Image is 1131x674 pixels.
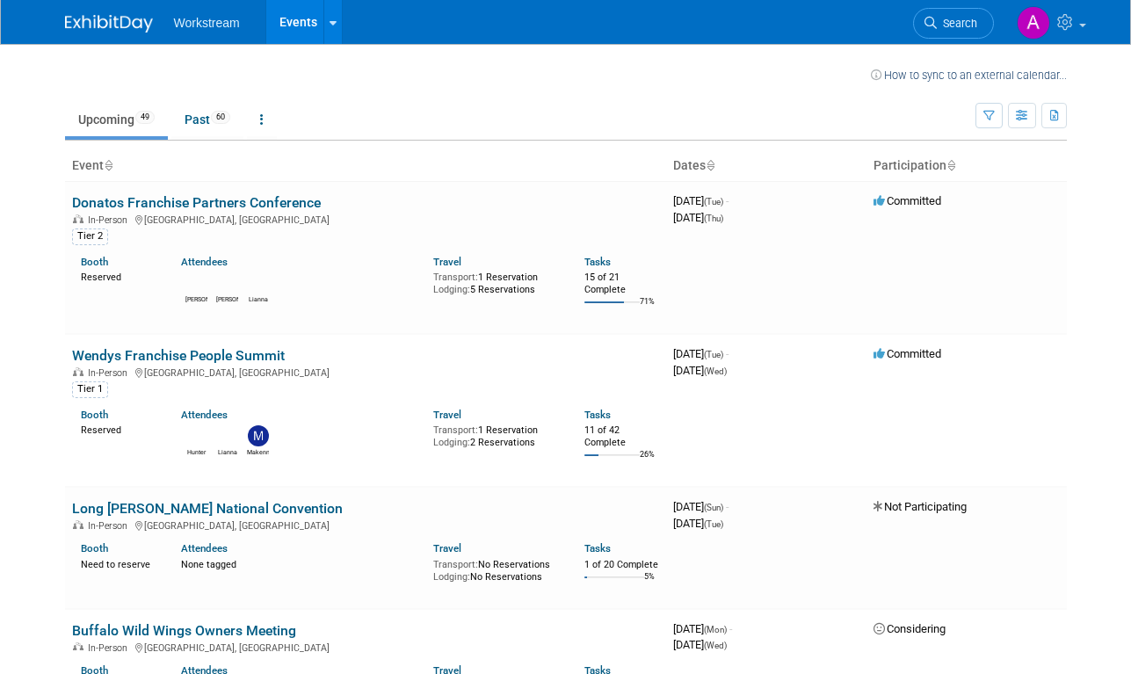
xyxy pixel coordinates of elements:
[704,503,723,512] span: (Sun)
[248,425,269,446] img: Makenna Clark
[81,542,108,554] a: Booth
[433,571,470,583] span: Lodging:
[433,409,461,421] a: Travel
[433,437,470,448] span: Lodging:
[1017,6,1050,40] img: Annabelle Gu
[433,272,478,283] span: Transport:
[186,425,207,446] img: Hunter Britsch
[248,272,269,294] img: Lianna Louie
[88,367,133,379] span: In-Person
[644,572,655,596] td: 5%
[81,268,156,284] div: Reserved
[247,446,269,457] div: Makenna Clark
[673,364,727,377] span: [DATE]
[135,111,155,124] span: 49
[673,500,729,513] span: [DATE]
[433,555,558,583] div: No Reservations No Reservations
[704,350,723,359] span: (Tue)
[72,500,343,517] a: Long [PERSON_NAME] National Convention
[673,194,729,207] span: [DATE]
[726,347,729,360] span: -
[181,555,420,571] div: None tagged
[874,194,941,207] span: Committed
[874,500,967,513] span: Not Participating
[704,641,727,650] span: (Wed)
[72,640,659,654] div: [GEOGRAPHIC_DATA], [GEOGRAPHIC_DATA]
[673,347,729,360] span: [DATE]
[673,211,723,224] span: [DATE]
[72,365,659,379] div: [GEOGRAPHIC_DATA], [GEOGRAPHIC_DATA]
[174,16,240,30] span: Workstream
[937,17,977,30] span: Search
[666,151,866,181] th: Dates
[433,559,478,570] span: Transport:
[704,366,727,376] span: (Wed)
[211,111,230,124] span: 60
[181,256,228,268] a: Attendees
[584,256,611,268] a: Tasks
[73,642,83,651] img: In-Person Event
[704,625,727,634] span: (Mon)
[704,214,723,223] span: (Thu)
[584,542,611,554] a: Tasks
[433,542,461,554] a: Travel
[247,294,269,304] div: Lianna Louie
[584,424,659,448] div: 11 of 42 Complete
[673,622,732,635] span: [DATE]
[217,425,238,446] img: Lianna Louie
[181,542,228,554] a: Attendees
[433,268,558,295] div: 1 Reservation 5 Reservations
[729,622,732,635] span: -
[73,367,83,376] img: In-Person Event
[185,446,207,457] div: Hunter Britsch
[81,555,156,571] div: Need to reserve
[72,194,321,211] a: Donatos Franchise Partners Conference
[433,284,470,295] span: Lodging:
[871,69,1067,82] a: How to sync to an external calendar...
[673,638,727,651] span: [DATE]
[65,103,168,136] a: Upcoming49
[81,256,108,268] a: Booth
[73,214,83,223] img: In-Person Event
[704,197,723,207] span: (Tue)
[874,622,946,635] span: Considering
[73,520,83,529] img: In-Person Event
[433,256,461,268] a: Travel
[88,214,133,226] span: In-Person
[216,446,238,457] div: Lianna Louie
[81,421,156,437] div: Reserved
[584,559,659,571] div: 1 of 20 Complete
[72,518,659,532] div: [GEOGRAPHIC_DATA], [GEOGRAPHIC_DATA]
[104,158,112,172] a: Sort by Event Name
[704,519,723,529] span: (Tue)
[706,158,714,172] a: Sort by Start Date
[181,409,228,421] a: Attendees
[72,212,659,226] div: [GEOGRAPHIC_DATA], [GEOGRAPHIC_DATA]
[65,151,666,181] th: Event
[946,158,955,172] a: Sort by Participation Type
[866,151,1067,181] th: Participation
[433,421,558,448] div: 1 Reservation 2 Reservations
[433,424,478,436] span: Transport:
[88,642,133,654] span: In-Person
[72,228,108,244] div: Tier 2
[913,8,994,39] a: Search
[584,409,611,421] a: Tasks
[72,381,108,397] div: Tier 1
[673,517,723,530] span: [DATE]
[81,409,108,421] a: Booth
[72,347,285,364] a: Wendys Franchise People Summit
[584,272,659,295] div: 15 of 21 Complete
[726,500,729,513] span: -
[874,347,941,360] span: Committed
[171,103,243,136] a: Past60
[186,272,207,294] img: Marcelo Pinto
[72,622,296,639] a: Buffalo Wild Wings Owners Meeting
[726,194,729,207] span: -
[216,294,238,304] div: Damon Young
[88,520,133,532] span: In-Person
[65,15,153,33] img: ExhibitDay
[640,297,655,321] td: 71%
[185,294,207,304] div: Marcelo Pinto
[640,450,655,474] td: 26%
